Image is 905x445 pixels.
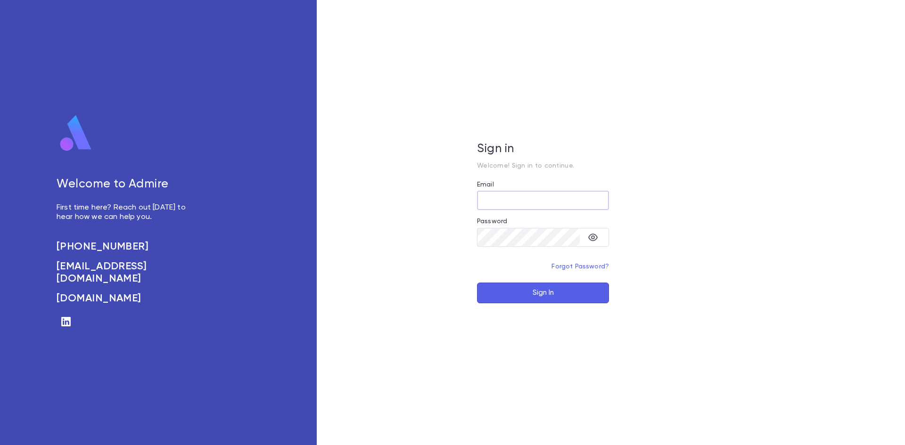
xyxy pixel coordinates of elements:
a: [EMAIL_ADDRESS][DOMAIN_NAME] [57,260,196,285]
h5: Sign in [477,142,609,156]
a: [DOMAIN_NAME] [57,292,196,305]
a: [PHONE_NUMBER] [57,241,196,253]
a: Forgot Password? [551,263,609,270]
img: logo [57,114,95,152]
label: Email [477,181,494,188]
h5: Welcome to Admire [57,178,196,192]
label: Password [477,218,507,225]
button: Sign In [477,283,609,303]
p: First time here? Reach out [DATE] to hear how we can help you. [57,203,196,222]
p: Welcome! Sign in to continue. [477,162,609,170]
button: toggle password visibility [584,228,602,247]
